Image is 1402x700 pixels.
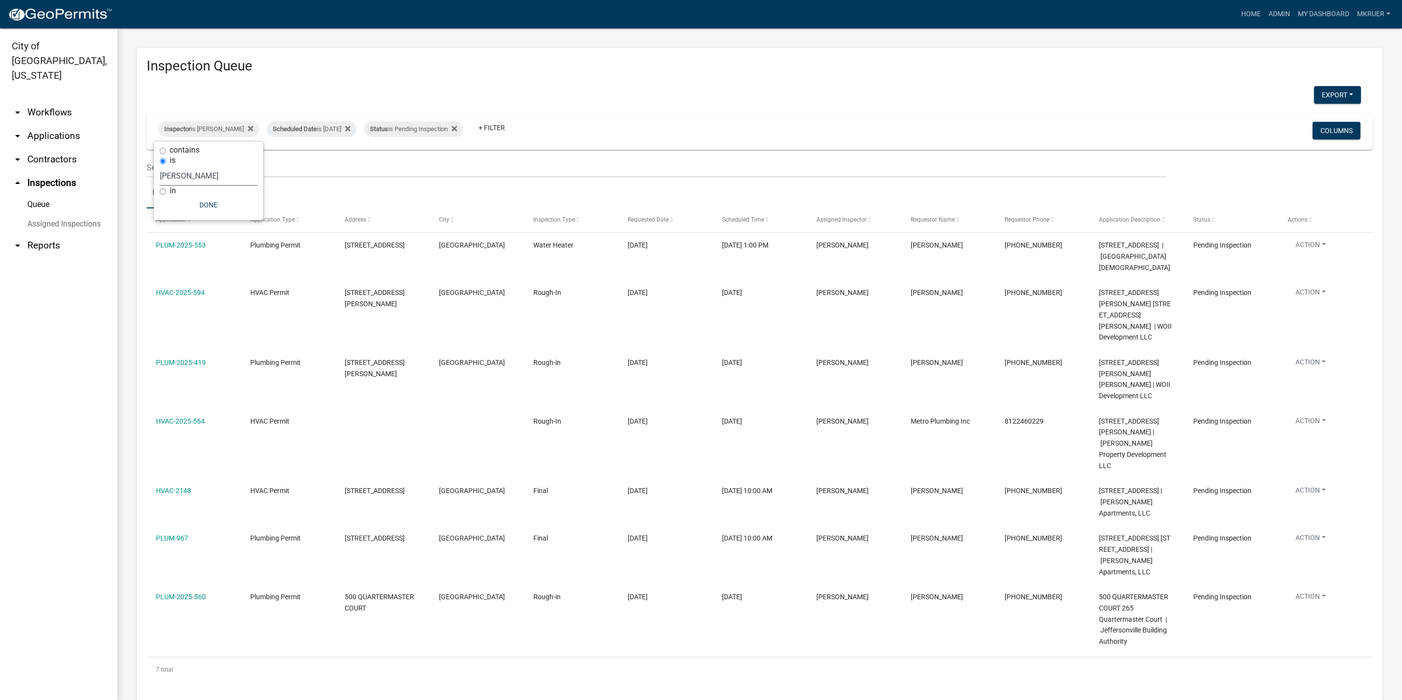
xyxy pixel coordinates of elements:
span: JEFFERSONVILLE [439,534,505,542]
span: 812-725-6261 [1005,241,1062,249]
div: is Pending Inspection [364,121,463,137]
div: [DATE] [722,357,798,368]
a: PLUM-2025-560 [156,593,206,601]
span: CAMERON [911,534,963,542]
span: 6318 JOHN WAYNE DRIVE [345,359,405,378]
button: Action [1288,357,1334,371]
span: 10/09/2025 [628,593,648,601]
button: Export [1314,86,1361,104]
span: Scheduled Date [273,125,317,133]
span: Pending Inspection [1193,241,1251,249]
button: Done [160,196,258,214]
span: 4501 TOWN CENTER BOULEVARD 4501 Town Center Blvd., Building 11 | Warren Apartments, LLC [1099,534,1170,575]
span: City [439,216,449,223]
span: Address [345,216,366,223]
span: 4501 TOWN CENTER BOULEVARD Building 11 | Warren Apartments, LLC [1099,487,1162,517]
datatable-header-cell: Inspection Type [524,208,618,232]
datatable-header-cell: Address [335,208,430,232]
span: 812-786-3838 [1005,593,1062,601]
span: 3311 HOLMANS LANE | Little Flock Missionary Baptist Church [1099,241,1170,271]
label: in [170,187,176,195]
span: Scheduled Time [722,216,764,223]
datatable-header-cell: Application Type [241,208,335,232]
span: Jeremy Ramsey [816,359,869,366]
span: CAMERON [911,487,963,495]
datatable-header-cell: City [430,208,524,232]
span: Inspector [164,125,191,133]
a: mkruer [1353,5,1394,23]
i: arrow_drop_up [12,177,23,189]
a: + Filter [471,119,513,136]
span: Jeremy Ramsey [816,534,869,542]
span: Plumbing Permit [250,593,301,601]
span: Jeremy Ramsey [816,487,869,495]
span: Pending Inspection [1193,487,1251,495]
div: [DATE] 1:00 PM [722,240,798,251]
span: Plumbing Permit [250,241,301,249]
span: Requestor Phone [1005,216,1050,223]
button: Action [1288,485,1334,499]
h3: Inspection Queue [147,58,1373,74]
span: EDDIE [911,289,963,296]
datatable-header-cell: Actions [1278,208,1373,232]
a: Data [147,178,175,209]
span: Rough-in [533,359,561,366]
div: [DATE] [722,416,798,427]
span: Application Type [250,216,295,223]
button: Columns [1313,122,1360,139]
span: 4501 TOWN CENTER BOULEVARD [345,487,405,495]
div: [DATE] [722,591,798,603]
span: Requestor Name [911,216,955,223]
div: [DATE] [722,287,798,298]
span: MILTON CLAYTON [911,241,963,249]
span: 10/10/2025 [628,487,648,495]
span: Status [370,125,388,133]
span: 6318 JOHN WAYNE DRIVE 6318 JOHN WAYNE DRIVE, LOT 902 | WOII Development LLC [1099,359,1170,400]
span: Pending Inspection [1193,417,1251,425]
span: JEFFERSONVILLE [439,359,505,366]
span: Jeremy Ramsey [816,241,869,249]
span: Pending Inspection [1193,534,1251,542]
span: 812-989-4493 [1005,289,1062,296]
span: Pending Inspection [1193,593,1251,601]
i: arrow_drop_down [12,154,23,165]
span: HVAC Permit [250,289,289,296]
span: Jeremy Ramsey [816,417,869,425]
span: 500 QUARTERMASTER COURT 265 Quartermaster Court | Jeffersonville Building Authority [1099,593,1168,645]
span: Metro Plumbing Inc [911,417,970,425]
div: [DATE] 10:00 AM [722,485,798,497]
button: Action [1288,240,1334,254]
button: Action [1288,287,1334,301]
span: Inspection Type [533,216,575,223]
span: Status [1193,216,1210,223]
span: 10/10/2025 [628,289,648,296]
datatable-header-cell: Application Description [1090,208,1184,232]
a: PLUM-2025-553 [156,241,206,249]
button: Action [1288,533,1334,547]
div: is [DATE] [267,121,356,137]
span: Application Description [1099,216,1161,223]
span: Plumbing Permit [250,534,301,542]
span: HVAC Permit [250,417,289,425]
button: Action [1288,416,1334,430]
span: Pending Inspection [1193,289,1251,296]
a: PLUM-967 [156,534,188,542]
a: PLUM-2025-419 [156,359,206,366]
span: Jeremy Ramsey [816,289,869,296]
span: Jeremy Ramsey [911,593,963,601]
span: Final [533,534,548,542]
span: 812-989-6355 [1005,534,1062,542]
span: 6318 JOHN WAYNE DRIVE [345,289,405,308]
datatable-header-cell: Requestor Name [901,208,995,232]
a: HVAC-2148 [156,487,191,495]
div: [DATE] 10:00 AM [722,533,798,544]
span: Requested Date [628,216,669,223]
label: is [170,157,175,164]
span: 10/10/2025 [628,241,648,249]
span: HVAC Permit [250,487,289,495]
span: 6318 JOHN WAYNE DRIVE 6318 John Wayne Drive | WOII Development LLC [1099,289,1172,341]
span: Final [533,487,548,495]
datatable-header-cell: Requestor Phone [995,208,1090,232]
span: JEFFERSONVILLE [439,593,505,601]
div: is [PERSON_NAME] [158,121,259,137]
